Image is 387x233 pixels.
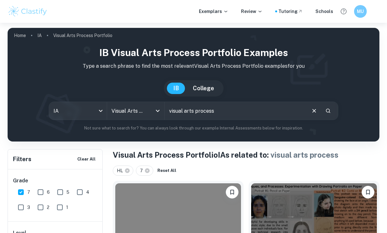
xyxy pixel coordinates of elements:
button: IB [167,83,185,94]
span: 6 [47,189,50,196]
span: 7 [140,167,146,174]
button: Bookmark [226,186,238,198]
h6: MU [357,8,364,15]
div: IA [49,102,106,120]
a: Tutoring [278,8,303,15]
img: Clastify logo [8,5,48,18]
span: 7 [27,189,30,196]
span: 3 [27,204,30,211]
span: 1 [66,204,68,211]
button: Reset All [156,166,178,175]
h6: Filters [13,155,31,164]
button: College [187,83,220,94]
a: IA [37,31,42,40]
button: Clear [308,105,320,117]
button: MU [354,5,367,18]
img: profile cover [8,28,379,142]
span: 5 [67,189,69,196]
button: Open [153,106,162,115]
div: 7 [136,166,153,176]
span: 2 [47,204,49,211]
span: 4 [86,189,89,196]
p: Not sure what to search for? You can always look through our example Internal Assessments below f... [13,125,374,131]
span: visual arts process [270,150,339,159]
h1: IB Visual Arts Process Portfolio examples [13,46,374,60]
p: Review [241,8,263,15]
p: Exemplars [199,8,228,15]
a: Home [14,31,26,40]
div: HL [113,166,133,176]
a: Schools [315,8,333,15]
p: Type a search phrase to find the most relevant Visual Arts Process Portfolio examples for you [13,62,374,70]
button: Search [323,105,333,116]
span: HL [117,167,126,174]
h1: Visual Arts Process Portfolio IAs related to: [113,149,379,161]
input: E.g. symbolism, natural landscape, femininity... [165,102,306,120]
button: Bookmark [362,186,374,198]
button: Help and Feedback [338,6,349,17]
button: Clear All [76,154,97,164]
h6: Grade [13,177,98,185]
p: Visual Arts Process Portfolio [53,32,112,39]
